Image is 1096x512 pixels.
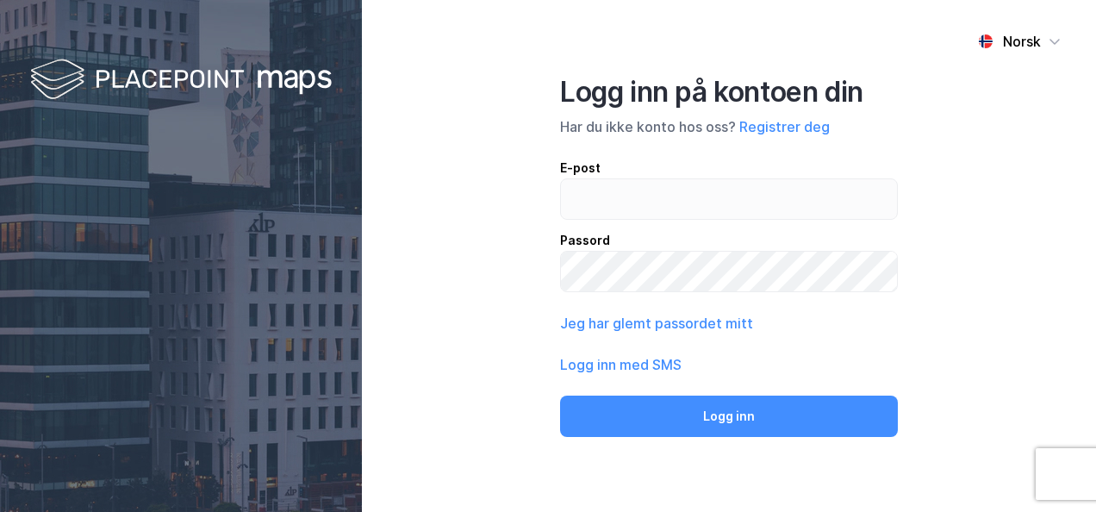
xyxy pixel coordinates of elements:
div: Har du ikke konto hos oss? [560,116,898,137]
button: Registrer deg [739,116,830,137]
button: Logg inn med SMS [560,354,682,375]
iframe: Chat Widget [1010,429,1096,512]
div: E-post [560,158,898,178]
div: Logg inn på kontoen din [560,75,898,109]
div: Passord [560,230,898,251]
button: Jeg har glemt passordet mitt [560,313,753,334]
button: Logg inn [560,396,898,437]
img: logo-white.f07954bde2210d2a523dddb988cd2aa7.svg [30,55,332,106]
div: Norsk [1003,31,1041,52]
